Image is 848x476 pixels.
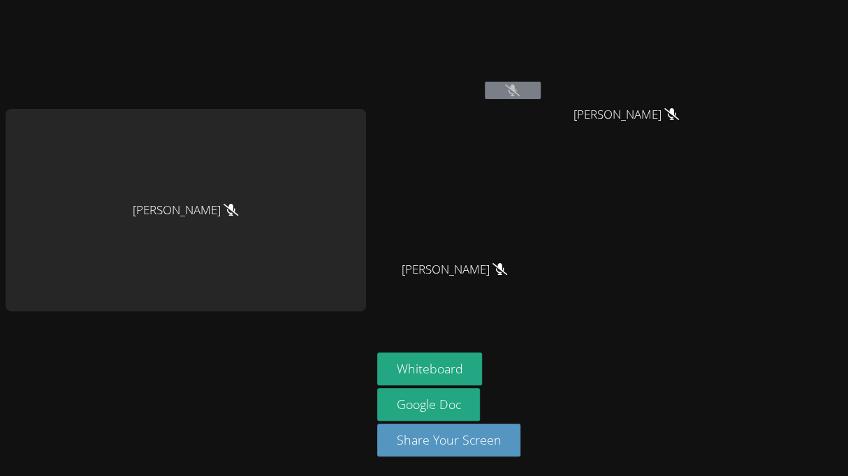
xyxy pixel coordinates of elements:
[573,105,679,125] span: [PERSON_NAME]
[377,424,521,456] button: Share Your Screen
[6,109,366,311] div: [PERSON_NAME]
[402,260,507,280] span: [PERSON_NAME]
[377,352,483,385] button: Whiteboard
[377,388,481,421] a: Google Doc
